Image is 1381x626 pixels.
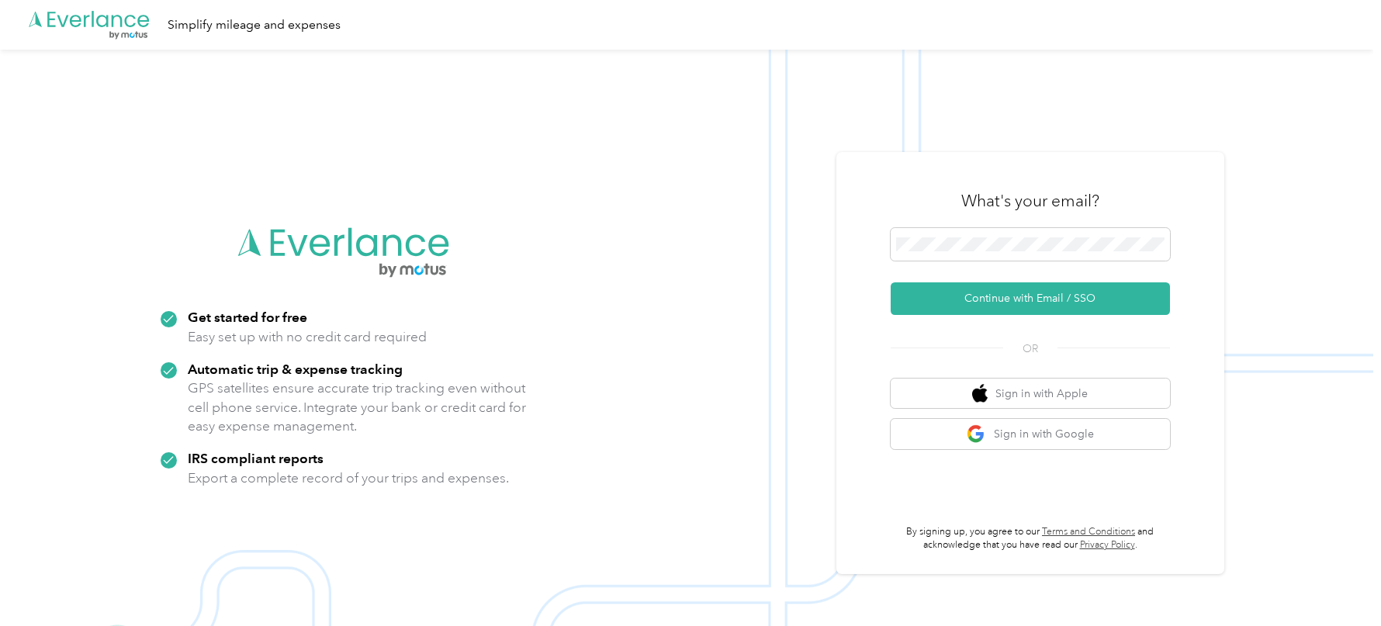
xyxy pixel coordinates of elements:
[891,525,1170,552] p: By signing up, you agree to our and acknowledge that you have read our .
[188,309,307,325] strong: Get started for free
[967,424,986,444] img: google logo
[1003,341,1057,357] span: OR
[891,419,1170,449] button: google logoSign in with Google
[188,361,403,377] strong: Automatic trip & expense tracking
[1042,526,1135,538] a: Terms and Conditions
[188,327,427,347] p: Easy set up with no credit card required
[891,282,1170,315] button: Continue with Email / SSO
[188,379,527,436] p: GPS satellites ensure accurate trip tracking even without cell phone service. Integrate your bank...
[961,190,1099,212] h3: What's your email?
[891,379,1170,409] button: apple logoSign in with Apple
[168,16,341,35] div: Simplify mileage and expenses
[1294,539,1381,626] iframe: Everlance-gr Chat Button Frame
[188,469,509,488] p: Export a complete record of your trips and expenses.
[972,384,988,403] img: apple logo
[1080,539,1135,551] a: Privacy Policy
[188,450,324,466] strong: IRS compliant reports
